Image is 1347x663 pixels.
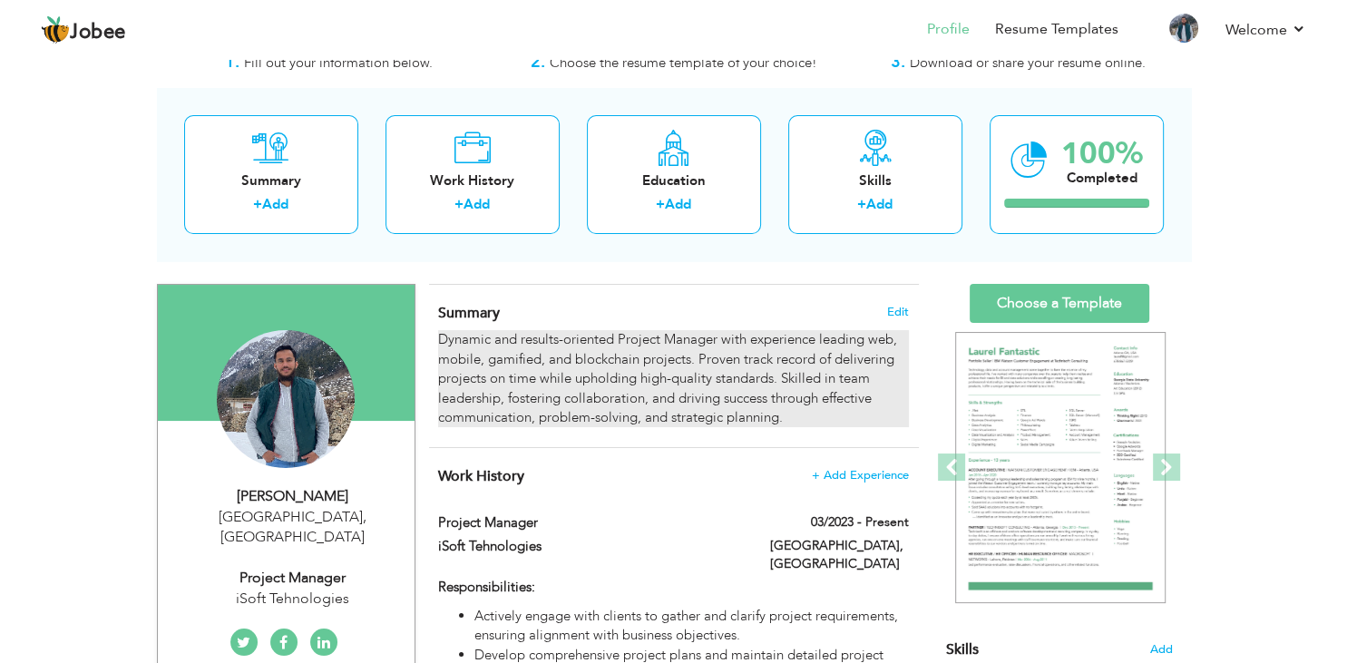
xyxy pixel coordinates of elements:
[887,306,909,318] span: Edit
[41,15,70,44] img: jobee.io
[1225,19,1306,41] a: Welcome
[811,513,909,531] label: 03/2023 - Present
[262,195,288,213] a: Add
[438,330,908,427] div: Dynamic and results-oriented Project Manager with experience leading web, mobile, gamified, and b...
[665,195,691,213] a: Add
[656,195,665,214] label: +
[866,195,893,213] a: Add
[70,23,126,43] span: Jobee
[550,54,817,72] span: Choose the resume template of your choice!
[217,330,355,468] img: Subhan Wahid
[1169,14,1198,43] img: Profile Img
[171,589,415,609] div: iSoft Tehnologies
[438,513,743,532] label: Project Manager
[1061,139,1143,169] div: 100%
[244,54,433,72] span: Fill out your information below.
[438,303,500,323] span: Summary
[41,15,126,44] a: Jobee
[171,568,415,589] div: Project Manager
[464,195,490,213] a: Add
[474,607,908,646] li: Actively engage with clients to gather and clarify project requirements, ensuring alignment with ...
[438,466,524,486] span: Work History
[171,486,415,507] div: [PERSON_NAME]
[438,537,743,556] label: iSoft Tehnologies
[946,639,979,659] span: Skills
[803,171,948,190] div: Skills
[438,578,535,596] strong: Responsibilities:
[225,51,239,73] strong: 1.
[995,19,1118,40] a: Resume Templates
[400,171,545,190] div: Work History
[601,171,747,190] div: Education
[812,469,909,482] span: + Add Experience
[970,284,1149,323] a: Choose a Template
[910,54,1146,72] span: Download or share your resume online.
[891,51,905,73] strong: 3.
[253,195,262,214] label: +
[1061,169,1143,188] div: Completed
[363,507,366,527] span: ,
[199,171,344,190] div: Summary
[454,195,464,214] label: +
[531,51,545,73] strong: 2.
[438,304,908,322] h4: Adding a summary is a quick and easy way to highlight your experience and interests.
[171,507,415,549] div: [GEOGRAPHIC_DATA] [GEOGRAPHIC_DATA]
[927,19,970,40] a: Profile
[770,537,909,573] label: [GEOGRAPHIC_DATA], [GEOGRAPHIC_DATA]
[438,467,908,485] h4: This helps to show the companies you have worked for.
[857,195,866,214] label: +
[1150,641,1173,658] span: Add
